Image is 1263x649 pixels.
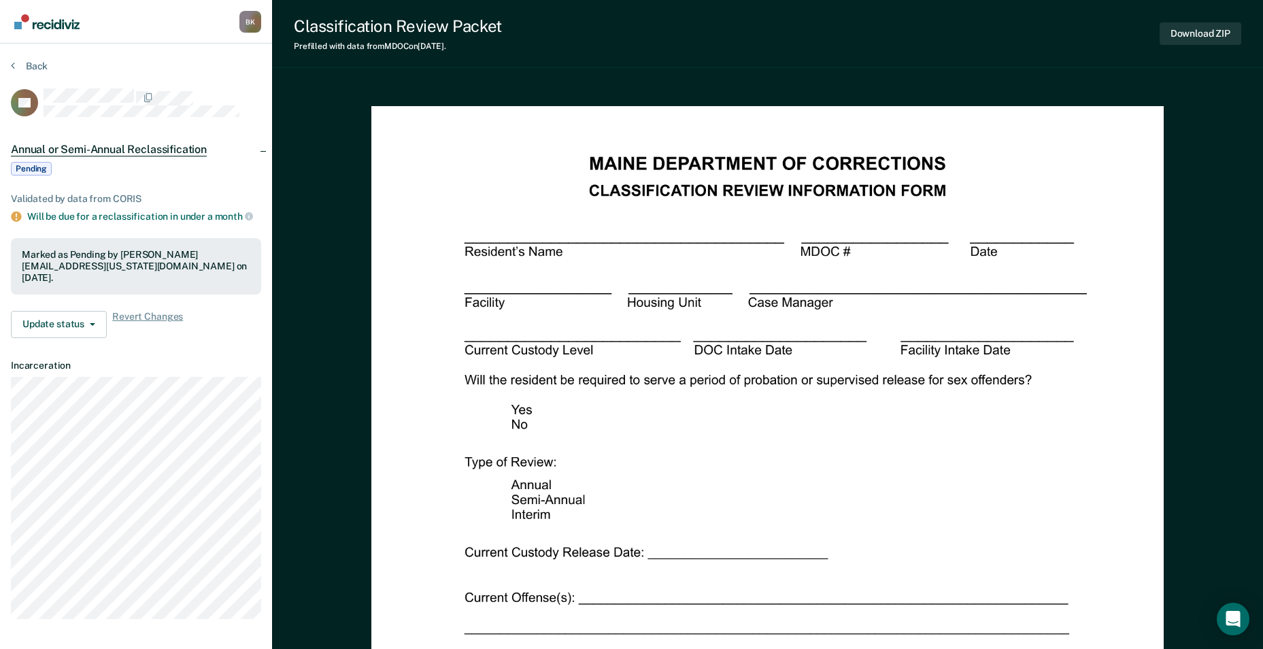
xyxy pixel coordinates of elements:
div: Validated by data from CORIS [11,193,261,205]
span: Revert Changes [112,311,183,338]
div: B K [239,11,261,33]
dt: Incarceration [11,360,261,371]
div: Marked as Pending by [PERSON_NAME][EMAIL_ADDRESS][US_STATE][DOMAIN_NAME] on [DATE]. [22,249,250,283]
div: Classification Review Packet [294,16,502,36]
button: Profile dropdown button [239,11,261,33]
img: Recidiviz [14,14,80,29]
div: Open Intercom Messenger [1217,603,1249,635]
button: Back [11,60,48,72]
span: Annual or Semi-Annual Reclassification [11,143,207,156]
div: Prefilled with data from MDOC on [DATE] . [294,41,502,51]
button: Download ZIP [1160,22,1241,45]
button: Update status [11,311,107,338]
div: Will be due for a reclassification in under a month [27,210,261,222]
span: Pending [11,162,52,176]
